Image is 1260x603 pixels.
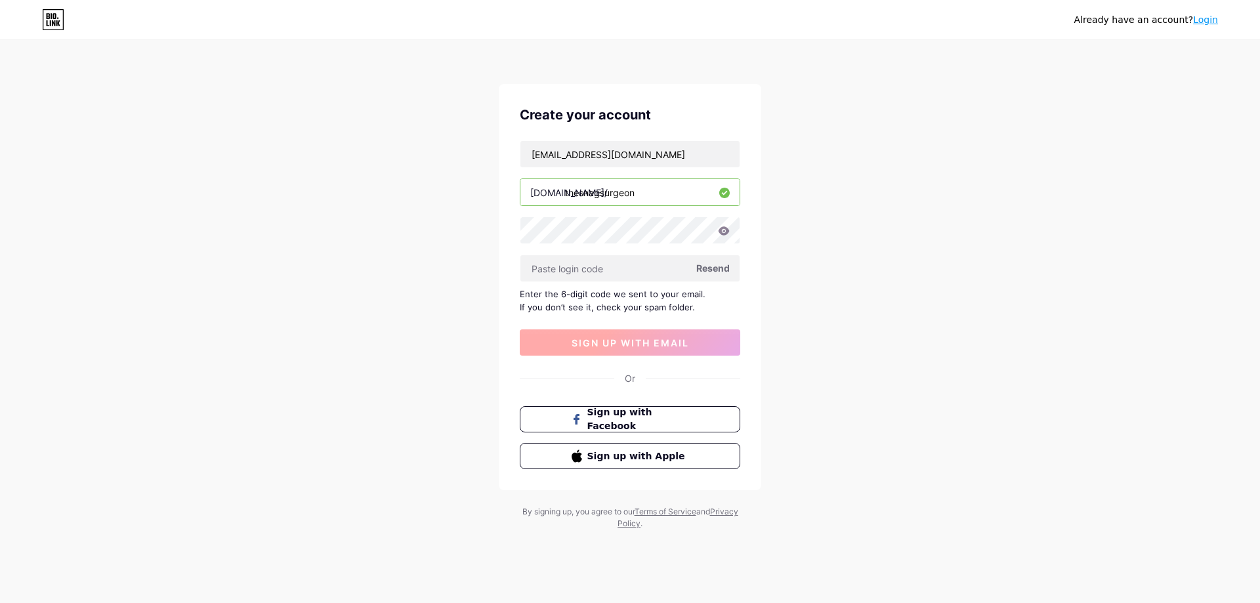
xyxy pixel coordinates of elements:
[520,329,740,356] button: sign up with email
[520,105,740,125] div: Create your account
[530,186,608,199] div: [DOMAIN_NAME]/
[587,449,689,463] span: Sign up with Apple
[572,337,689,348] span: sign up with email
[1193,14,1218,25] a: Login
[696,261,730,275] span: Resend
[625,371,635,385] div: Or
[635,507,696,516] a: Terms of Service
[520,287,740,314] div: Enter the 6-digit code we sent to your email. If you don’t see it, check your spam folder.
[520,255,740,281] input: Paste login code
[520,443,740,469] button: Sign up with Apple
[587,405,689,433] span: Sign up with Facebook
[520,406,740,432] button: Sign up with Facebook
[520,141,740,167] input: Email
[518,506,742,530] div: By signing up, you agree to our and .
[1074,13,1218,27] div: Already have an account?
[520,179,740,205] input: username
